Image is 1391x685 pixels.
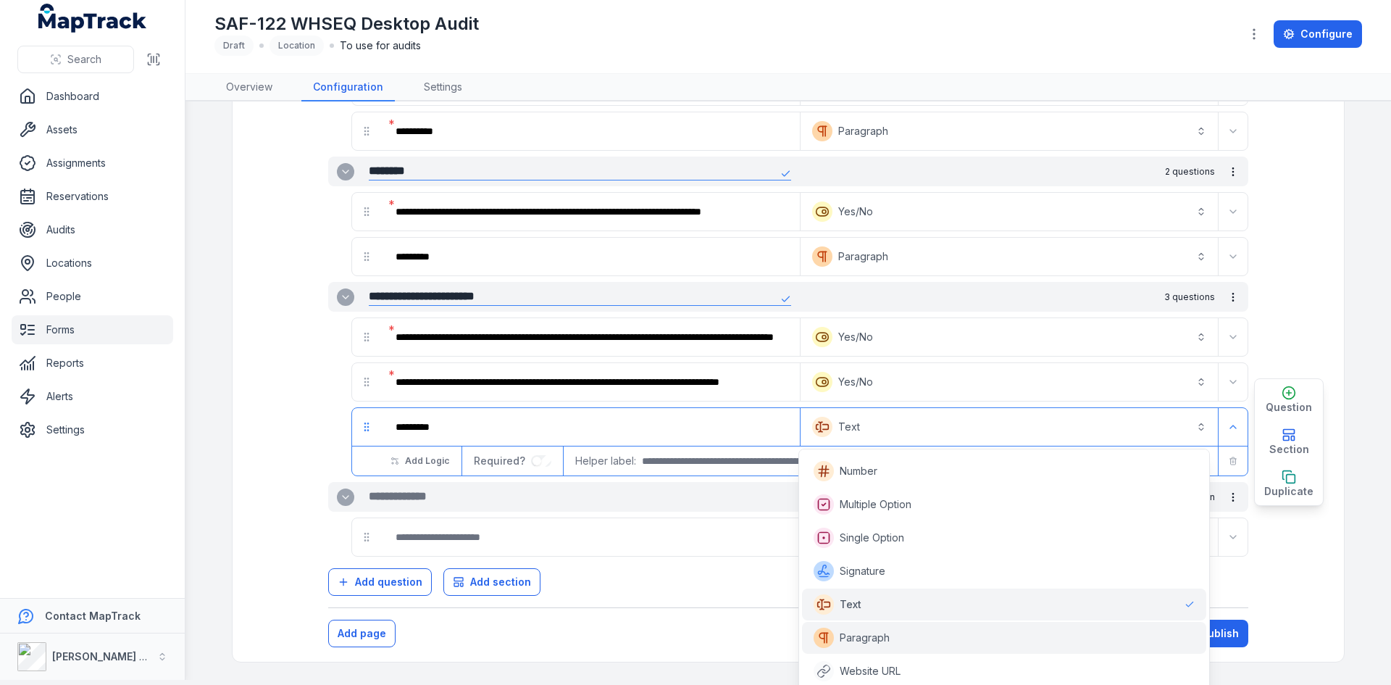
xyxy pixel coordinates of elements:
[803,411,1215,443] button: Text
[840,564,885,578] span: Signature
[840,597,861,612] span: Text
[840,497,911,512] span: Multiple Option
[840,664,901,678] span: Website URL
[840,531,904,545] span: Single Option
[840,464,877,478] span: Number
[840,631,890,645] span: Paragraph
